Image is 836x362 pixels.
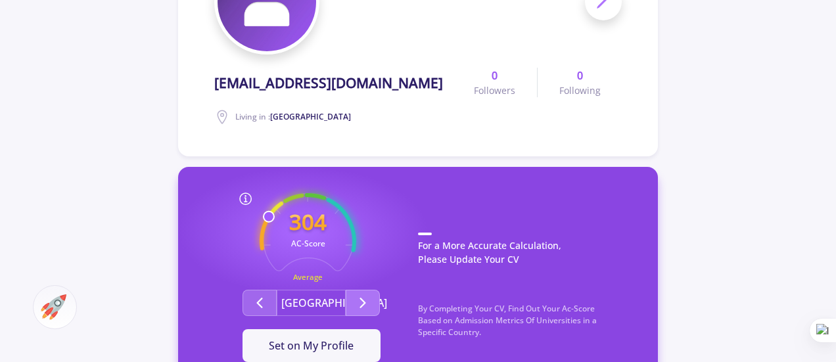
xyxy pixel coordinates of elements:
[293,273,323,283] text: Average
[41,294,66,320] img: ac-market
[270,111,351,122] span: [GEOGRAPHIC_DATA]
[492,68,498,83] b: 0
[474,83,515,97] span: Followers
[214,73,443,94] span: [EMAIL_ADDRESS][DOMAIN_NAME]
[559,83,601,97] span: Following
[291,238,325,249] text: AC-Score
[418,303,632,351] p: By Completing Your CV, Find Out Your Ac-Score Based on Admission Metrics Of Universities in a Spe...
[269,338,354,353] span: Set on My Profile
[277,290,346,316] button: [GEOGRAPHIC_DATA]
[418,233,632,279] p: For a More Accurate Calculation, Please Update Your CV
[289,207,327,237] text: 304
[204,290,418,316] div: Second group
[243,329,381,362] button: Set on My Profile
[235,111,351,122] span: Living in :
[577,68,583,83] b: 0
